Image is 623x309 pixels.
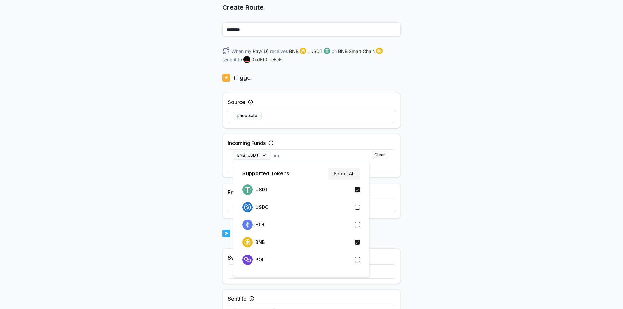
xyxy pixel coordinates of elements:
label: Swap to [228,254,248,262]
span: 0xdE10...e5cE . [251,56,283,63]
p: BNB [255,240,265,245]
img: logo [242,202,253,212]
img: logo [324,48,330,54]
label: Incoming Funds [228,139,266,147]
button: BNB, USDT [233,151,271,160]
button: phepotato [233,112,262,120]
p: Action [233,229,251,238]
img: logo [242,184,253,195]
span: BNB Smart Chain [338,48,375,54]
p: ETH [255,222,264,227]
p: Create Route [222,3,401,12]
button: Select All [328,168,360,179]
p: USDC [255,205,269,210]
img: logo [242,237,253,247]
span: USDT [310,48,323,54]
div: BNB, USDT [233,161,369,277]
img: logo [300,48,306,54]
img: logo [222,73,230,82]
span: on [274,152,279,159]
span: , [308,48,309,54]
img: logo [222,229,230,238]
img: logo [376,48,383,54]
p: Supported Tokens [242,170,289,177]
button: Clear [372,151,387,159]
p: USDT [255,187,268,192]
div: When my receives on send it to [222,47,401,63]
span: Pay(ID) [253,48,269,54]
span: BNB [289,48,299,54]
label: Source [228,98,245,106]
img: logo [242,220,253,230]
label: Send to [228,295,247,303]
p: POL [255,257,264,262]
p: Trigger [233,73,253,82]
label: From [228,188,240,196]
img: logo [242,255,253,265]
